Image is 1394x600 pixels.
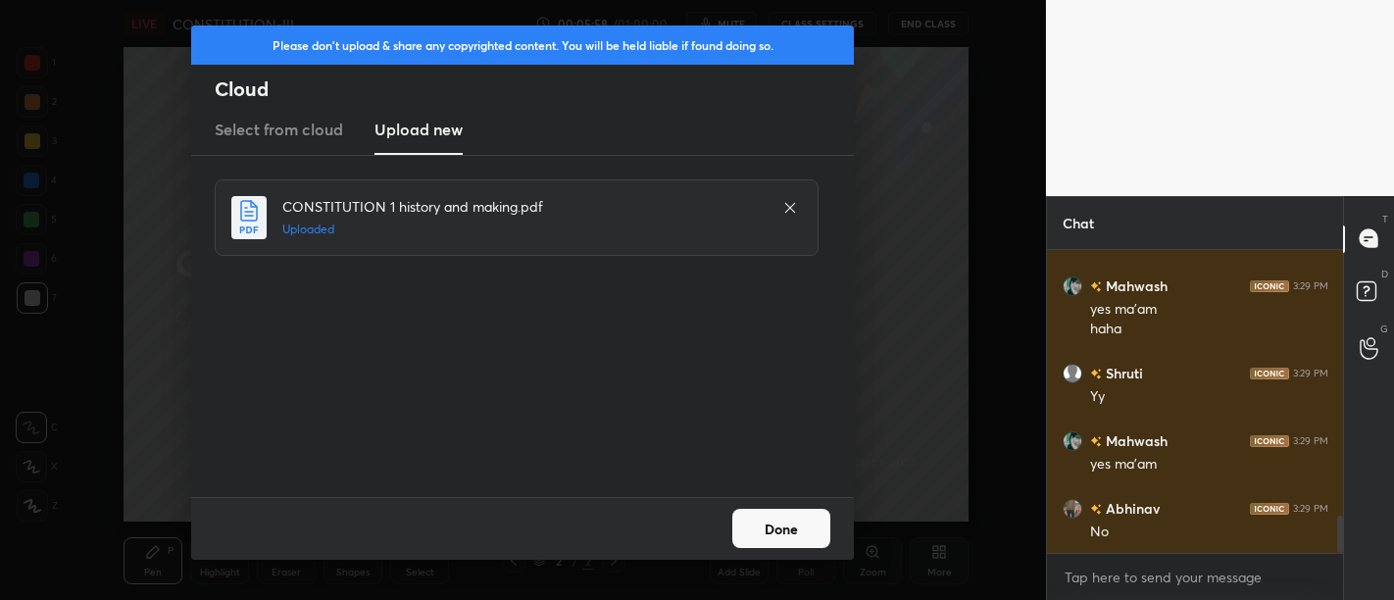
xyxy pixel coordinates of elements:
img: no-rating-badge.077c3623.svg [1090,504,1102,515]
div: Yy [1090,387,1328,407]
img: no-rating-badge.077c3623.svg [1090,281,1102,292]
div: grid [1047,250,1344,554]
p: G [1380,322,1388,336]
img: no-rating-badge.077c3623.svg [1090,436,1102,447]
img: be6273a6cf7242219d7f3e196c3835a4.jpg [1063,430,1082,450]
h3: Upload new [374,118,463,141]
img: iconic-dark.1390631f.png [1250,367,1289,378]
img: 056b38e2113a47df99ca874ec5860611.jpg [1063,498,1082,518]
div: 3:29 PM [1293,367,1328,378]
img: default.png [1063,363,1082,382]
div: 3:29 PM [1293,434,1328,446]
p: T [1382,212,1388,226]
img: be6273a6cf7242219d7f3e196c3835a4.jpg [1063,275,1082,295]
div: yes ma'am [1090,300,1328,320]
p: Chat [1047,197,1110,249]
h6: Mahwash [1102,275,1168,296]
img: iconic-dark.1390631f.png [1250,502,1289,514]
button: Done [732,509,830,548]
h6: Abhinav [1102,498,1160,519]
h2: Cloud [215,76,854,102]
img: no-rating-badge.077c3623.svg [1090,369,1102,379]
div: 3:29 PM [1293,502,1328,514]
div: Please don't upload & share any copyrighted content. You will be held liable if found doing so. [191,25,854,65]
img: iconic-dark.1390631f.png [1250,279,1289,291]
h6: Mahwash [1102,430,1168,451]
h5: Uploaded [282,221,763,238]
div: 3:29 PM [1293,279,1328,291]
div: haha [1090,320,1328,339]
h4: CONSTITUTION 1 history and making.pdf [282,196,763,217]
p: D [1381,267,1388,281]
h6: Shruti [1102,363,1143,383]
div: yes ma'am [1090,455,1328,475]
div: No [1090,523,1328,542]
img: iconic-dark.1390631f.png [1250,434,1289,446]
div: Yy mam [1090,232,1328,252]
